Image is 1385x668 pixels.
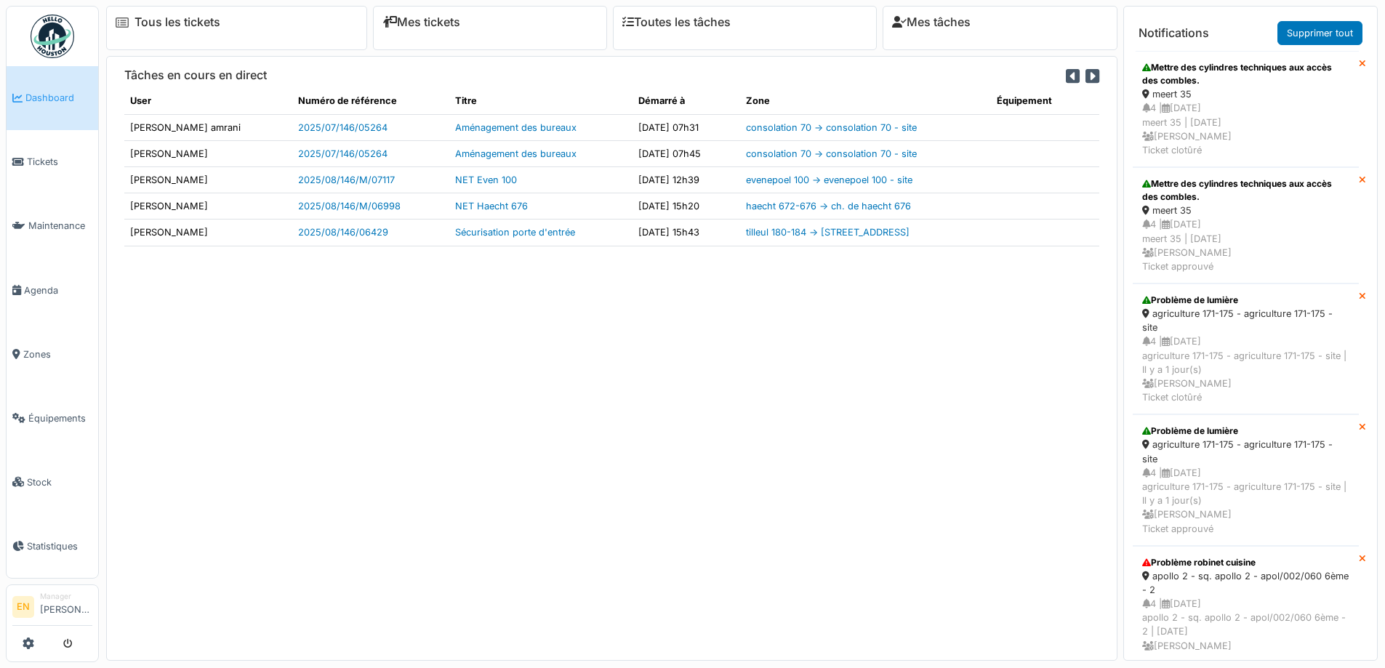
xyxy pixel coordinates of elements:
[7,194,98,258] a: Maintenance
[746,201,911,212] a: haecht 672-676 -> ch. de haecht 676
[7,322,98,386] a: Zones
[27,539,92,553] span: Statistiques
[1142,217,1349,273] div: 4 | [DATE] meert 35 | [DATE] [PERSON_NAME] Ticket approuvé
[31,15,74,58] img: Badge_color-CXgf-gQk.svg
[28,219,92,233] span: Maintenance
[1142,294,1349,307] div: Problème de lumière
[455,122,577,133] a: Aménagement des bureaux
[633,193,741,220] td: [DATE] 15h20
[1277,21,1362,45] a: Supprimer tout
[1142,438,1349,465] div: agriculture 171-175 - agriculture 171-175 - site
[1133,51,1359,167] a: Mettre des cylindres techniques aux accès des combles. meert 35 4 |[DATE]meert 35 | [DATE] [PERSO...
[298,122,388,133] a: 2025/07/146/05264
[633,114,741,140] td: [DATE] 07h31
[1133,283,1359,414] a: Problème de lumière agriculture 171-175 - agriculture 171-175 - site 4 |[DATE]agriculture 171-175...
[298,174,395,185] a: 2025/08/146/M/07117
[12,591,92,626] a: EN Manager[PERSON_NAME]
[1133,167,1359,283] a: Mettre des cylindres techniques aux accès des combles. meert 35 4 |[DATE]meert 35 | [DATE] [PERSO...
[7,66,98,130] a: Dashboard
[124,193,292,220] td: [PERSON_NAME]
[746,174,912,185] a: evenepoel 100 -> evenepoel 100 - site
[1142,597,1349,667] div: 4 | [DATE] apollo 2 - sq. apollo 2 - apol/002/060 6ème - 2 | [DATE] [PERSON_NAME] Ticket approuvé
[135,15,220,29] a: Tous les tickets
[28,411,92,425] span: Équipements
[298,148,388,159] a: 2025/07/146/05264
[455,201,528,212] a: NET Haecht 676
[7,130,98,194] a: Tickets
[130,95,151,106] span: translation missing: fr.shared.user
[633,220,741,246] td: [DATE] 15h43
[1142,204,1349,217] div: meert 35
[1142,101,1349,157] div: 4 | [DATE] meert 35 | [DATE] [PERSON_NAME] Ticket clotûré
[892,15,971,29] a: Mes tâches
[455,227,575,238] a: Sécurisation porte d'entrée
[633,166,741,193] td: [DATE] 12h39
[1133,414,1359,545] a: Problème de lumière agriculture 171-175 - agriculture 171-175 - site 4 |[DATE]agriculture 171-175...
[455,148,577,159] a: Aménagement des bureaux
[7,258,98,322] a: Agenda
[455,174,517,185] a: NET Even 100
[40,591,92,622] li: [PERSON_NAME]
[746,227,910,238] a: tilleul 180-184 -> [STREET_ADDRESS]
[124,220,292,246] td: [PERSON_NAME]
[27,155,92,169] span: Tickets
[1142,334,1349,404] div: 4 | [DATE] agriculture 171-175 - agriculture 171-175 - site | Il y a 1 jour(s) [PERSON_NAME] Tick...
[746,122,917,133] a: consolation 70 -> consolation 70 - site
[1139,26,1209,40] h6: Notifications
[25,91,92,105] span: Dashboard
[27,475,92,489] span: Stock
[1142,87,1349,101] div: meert 35
[7,386,98,450] a: Équipements
[124,68,267,82] h6: Tâches en cours en direct
[1142,424,1349,438] div: Problème de lumière
[746,148,917,159] a: consolation 70 -> consolation 70 - site
[24,283,92,297] span: Agenda
[1142,307,1349,334] div: agriculture 171-175 - agriculture 171-175 - site
[7,514,98,578] a: Statistiques
[633,88,741,114] th: Démarré à
[382,15,460,29] a: Mes tickets
[1142,466,1349,536] div: 4 | [DATE] agriculture 171-175 - agriculture 171-175 - site | Il y a 1 jour(s) [PERSON_NAME] Tick...
[292,88,449,114] th: Numéro de référence
[622,15,731,29] a: Toutes les tâches
[740,88,991,114] th: Zone
[298,201,401,212] a: 2025/08/146/M/06998
[23,347,92,361] span: Zones
[40,591,92,602] div: Manager
[449,88,633,114] th: Titre
[1142,177,1349,204] div: Mettre des cylindres techniques aux accès des combles.
[124,166,292,193] td: [PERSON_NAME]
[12,596,34,618] li: EN
[7,450,98,514] a: Stock
[124,140,292,166] td: [PERSON_NAME]
[991,88,1099,114] th: Équipement
[1142,556,1349,569] div: Problème robinet cuisine
[298,227,388,238] a: 2025/08/146/06429
[633,140,741,166] td: [DATE] 07h45
[124,114,292,140] td: [PERSON_NAME] amrani
[1142,569,1349,597] div: apollo 2 - sq. apollo 2 - apol/002/060 6ème - 2
[1142,61,1349,87] div: Mettre des cylindres techniques aux accès des combles.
